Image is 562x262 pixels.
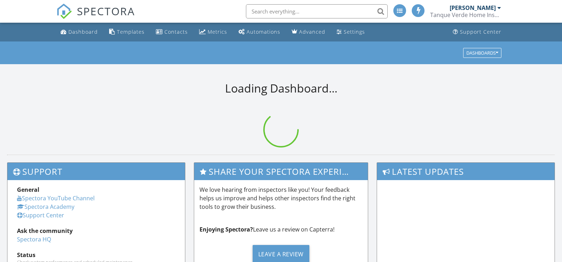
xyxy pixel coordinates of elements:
[164,28,188,35] div: Contacts
[194,163,367,180] h3: Share Your Spectora Experience
[17,203,74,211] a: Spectora Academy
[17,211,64,219] a: Support Center
[17,251,175,259] div: Status
[77,4,135,18] span: SPECTORA
[246,4,388,18] input: Search everything...
[153,26,191,39] a: Contacts
[56,4,72,19] img: The Best Home Inspection Software - Spectora
[17,194,95,202] a: Spectora YouTube Channel
[68,28,98,35] div: Dashboard
[289,26,328,39] a: Advanced
[450,4,496,11] div: [PERSON_NAME]
[56,10,135,24] a: SPECTORA
[58,26,101,39] a: Dashboard
[199,225,362,234] p: Leave us a review on Capterra!
[199,225,253,233] strong: Enjoying Spectora?
[199,185,362,211] p: We love hearing from inspectors like you! Your feedback helps us improve and helps other inspecto...
[299,28,325,35] div: Advanced
[450,26,504,39] a: Support Center
[17,235,51,243] a: Spectora HQ
[7,163,185,180] h3: Support
[247,28,280,35] div: Automations
[196,26,230,39] a: Metrics
[117,28,145,35] div: Templates
[460,28,501,35] div: Support Center
[334,26,368,39] a: Settings
[466,50,498,55] div: Dashboards
[430,11,501,18] div: Tanque Verde Home Inspections LLC
[236,26,283,39] a: Automations (Advanced)
[17,186,39,194] strong: General
[377,163,555,180] h3: Latest Updates
[106,26,147,39] a: Templates
[208,28,227,35] div: Metrics
[344,28,365,35] div: Settings
[463,48,501,58] button: Dashboards
[17,227,175,235] div: Ask the community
